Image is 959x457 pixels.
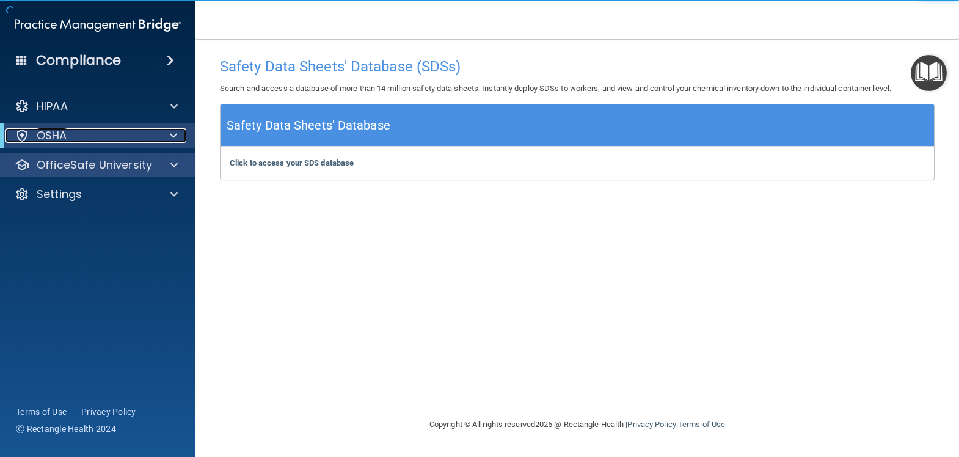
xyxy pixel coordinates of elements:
p: HIPAA [37,99,68,114]
p: Settings [37,187,82,202]
a: OSHA [15,128,177,143]
iframe: Drift Widget Chat Controller [748,370,944,419]
h5: Safety Data Sheets' Database [227,115,390,136]
button: Open Resource Center [911,55,947,91]
h4: Safety Data Sheets' Database (SDSs) [220,59,935,75]
p: OfficeSafe University [37,158,152,172]
a: Terms of Use [16,406,67,418]
a: Privacy Policy [81,406,136,418]
img: PMB logo [15,13,181,37]
a: Privacy Policy [627,420,676,429]
p: OSHA [37,128,67,143]
a: Click to access your SDS database [230,158,354,167]
h4: Compliance [36,52,121,69]
a: OfficeSafe University [15,158,178,172]
a: HIPAA [15,99,178,114]
p: Search and access a database of more than 14 million safety data sheets. Instantly deploy SDSs to... [220,81,935,96]
div: Copyright © All rights reserved 2025 @ Rectangle Health | | [354,405,800,444]
span: Ⓒ Rectangle Health 2024 [16,423,116,435]
a: Settings [15,187,178,202]
a: Terms of Use [678,420,725,429]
